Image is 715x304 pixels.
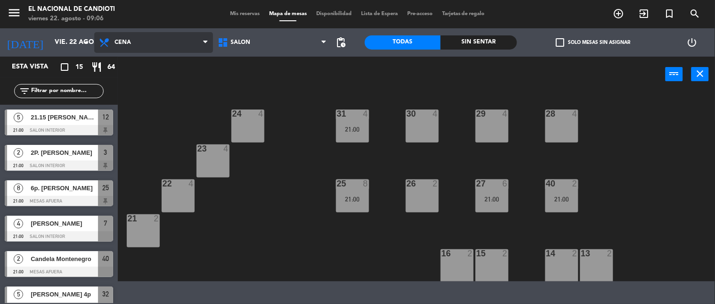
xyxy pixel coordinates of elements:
div: 2 [607,249,613,258]
label: Solo mesas sin asignar [556,38,630,47]
span: 4 [14,219,23,228]
i: filter_list [19,85,30,97]
i: power_settings_new [687,37,698,48]
div: viernes 22. agosto - 09:06 [28,14,115,24]
span: 3 [104,147,107,158]
div: 2 [572,249,578,258]
span: 32 [102,288,109,300]
span: 2 [14,148,23,158]
div: 4 [189,179,194,188]
div: Sin sentar [441,35,517,50]
span: 2P. [PERSON_NAME] [31,148,98,158]
div: 4 [363,110,369,118]
span: 6p. [PERSON_NAME] [31,183,98,193]
div: 8 [363,179,369,188]
span: [PERSON_NAME] 4p [31,289,98,299]
div: 4 [502,110,508,118]
span: 2 [14,254,23,264]
span: [PERSON_NAME] [31,219,98,228]
div: 4 [433,110,438,118]
i: exit_to_app [639,8,650,19]
i: close [695,68,706,79]
span: 25 [102,182,109,194]
span: 5 [14,290,23,299]
span: Candela Montenegro [31,254,98,264]
span: 8 [14,184,23,193]
div: 2 [572,179,578,188]
div: El Nacional de Candioti [28,5,115,14]
span: Mapa de mesas [264,11,312,17]
i: restaurant [91,61,102,73]
i: turned_in_not [664,8,675,19]
span: check_box_outline_blank [556,38,564,47]
span: pending_actions [336,37,347,48]
span: Mis reservas [225,11,264,17]
div: 25 [337,179,337,188]
div: 2 [433,179,438,188]
span: Disponibilidad [312,11,356,17]
div: 4 [223,144,229,153]
div: 21:00 [336,126,369,133]
div: 2 [502,249,508,258]
span: 5 [14,113,23,122]
span: SALON [231,39,251,46]
i: add_circle_outline [613,8,625,19]
span: Cena [115,39,131,46]
span: Lista de Espera [356,11,403,17]
div: 21:00 [476,196,509,203]
div: 31 [337,110,337,118]
div: 21:00 [336,196,369,203]
div: Todas [365,35,441,50]
span: 40 [102,253,109,264]
i: search [690,8,701,19]
div: 21:00 [545,196,578,203]
input: Filtrar por nombre... [30,86,103,96]
button: close [691,67,709,81]
i: arrow_drop_down [81,37,92,48]
div: Esta vista [5,61,68,73]
div: 2 [154,214,159,223]
i: crop_square [59,61,70,73]
span: Tarjetas de regalo [437,11,490,17]
span: 64 [107,62,115,73]
div: 2 [468,249,473,258]
button: power_input [666,67,683,81]
span: 7 [104,218,107,229]
span: Pre-acceso [403,11,437,17]
span: 21.15 [PERSON_NAME] 3p [31,112,98,122]
span: 15 [75,62,83,73]
i: power_input [669,68,680,79]
i: menu [7,6,21,20]
div: 4 [572,110,578,118]
div: 13 [581,249,582,258]
button: menu [7,6,21,23]
span: 12 [102,111,109,123]
div: 4 [258,110,264,118]
div: 6 [502,179,508,188]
